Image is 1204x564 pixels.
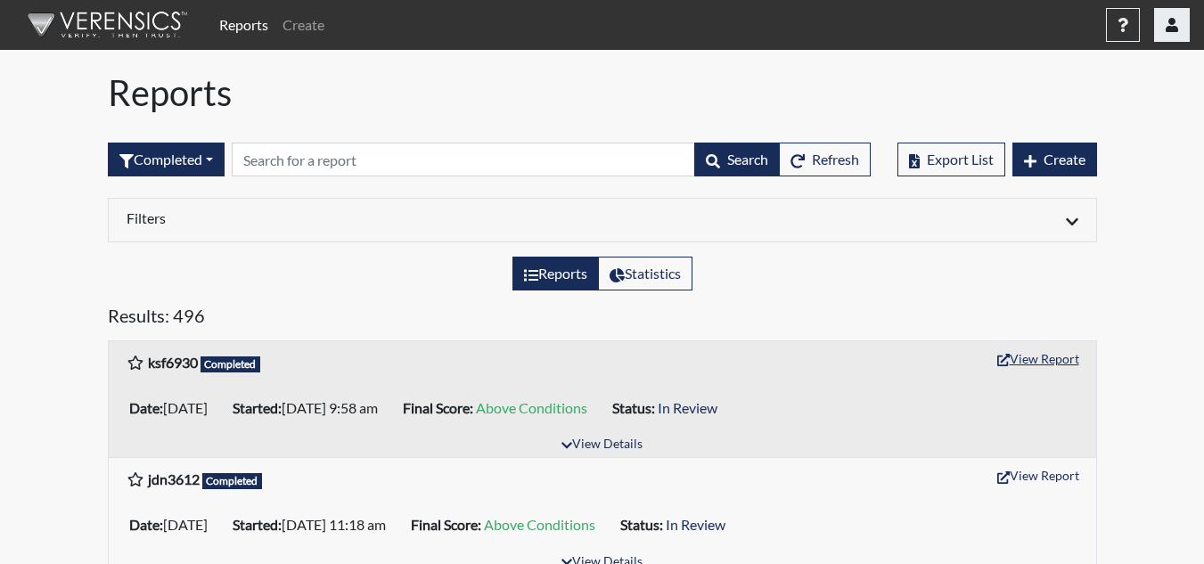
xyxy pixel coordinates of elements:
[666,516,725,533] span: In Review
[233,516,282,533] b: Started:
[897,143,1005,176] button: Export List
[148,354,198,371] b: ksf6930
[658,399,717,416] span: In Review
[232,143,695,176] input: Search by Registration ID, Interview Number, or Investigation Name.
[403,399,473,416] b: Final Score:
[1012,143,1097,176] button: Create
[113,209,1092,231] div: Click to expand/collapse filters
[127,209,589,226] h6: Filters
[122,394,225,422] li: [DATE]
[989,345,1087,372] button: View Report
[1044,151,1085,168] span: Create
[476,399,587,416] span: Above Conditions
[202,473,263,489] span: Completed
[927,151,994,168] span: Export List
[512,257,599,290] label: View the list of reports
[225,394,396,422] li: [DATE] 9:58 am
[779,143,871,176] button: Refresh
[484,516,595,533] span: Above Conditions
[148,470,200,487] b: jdn3612
[108,71,1097,114] h1: Reports
[612,399,655,416] b: Status:
[553,433,651,457] button: View Details
[129,516,163,533] b: Date:
[989,462,1087,489] button: View Report
[812,151,859,168] span: Refresh
[598,257,692,290] label: View statistics about completed interviews
[108,143,225,176] div: Filter by interview status
[727,151,768,168] span: Search
[225,511,404,539] li: [DATE] 11:18 am
[108,305,1097,333] h5: Results: 496
[212,7,275,43] a: Reports
[122,511,225,539] li: [DATE]
[411,516,481,533] b: Final Score:
[233,399,282,416] b: Started:
[694,143,780,176] button: Search
[201,356,261,372] span: Completed
[275,7,332,43] a: Create
[620,516,663,533] b: Status:
[129,399,163,416] b: Date:
[108,143,225,176] button: Completed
